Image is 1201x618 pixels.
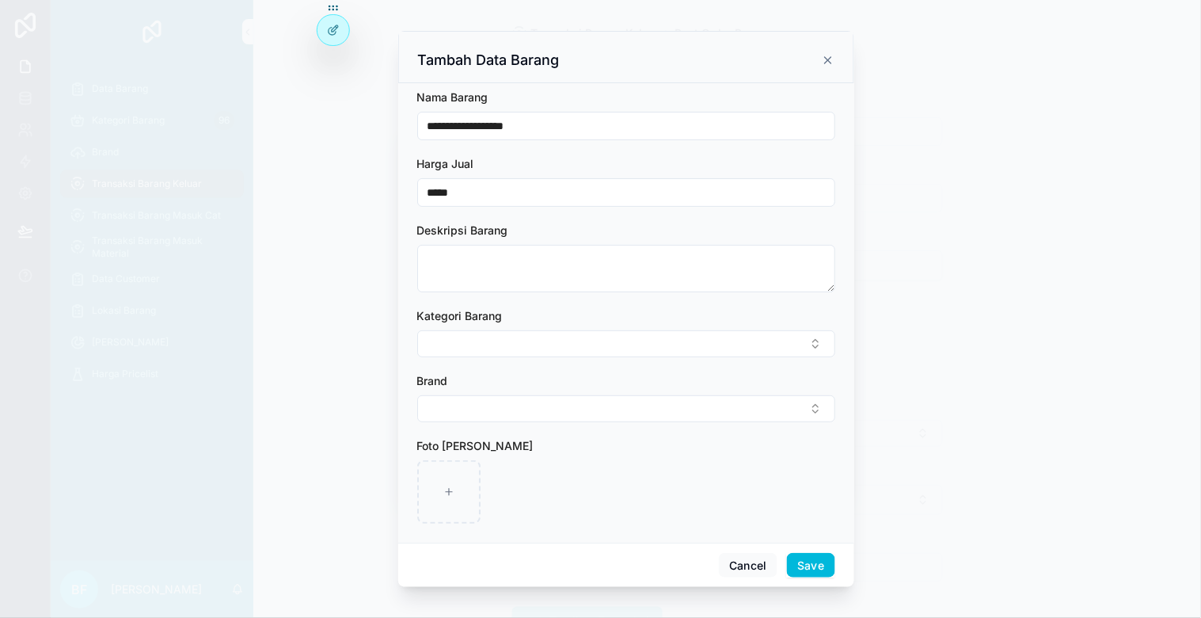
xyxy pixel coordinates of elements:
[417,330,835,357] button: Select Button
[417,90,488,104] span: Nama Barang
[417,439,534,452] span: Foto [PERSON_NAME]
[417,309,503,322] span: Kategori Barang
[417,395,835,422] button: Select Button
[417,157,474,170] span: Harga Jual
[417,374,448,387] span: Brand
[787,553,834,578] button: Save
[418,51,560,70] h3: Tambah Data Barang
[719,553,777,578] button: Cancel
[417,223,508,237] span: Deskripsi Barang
